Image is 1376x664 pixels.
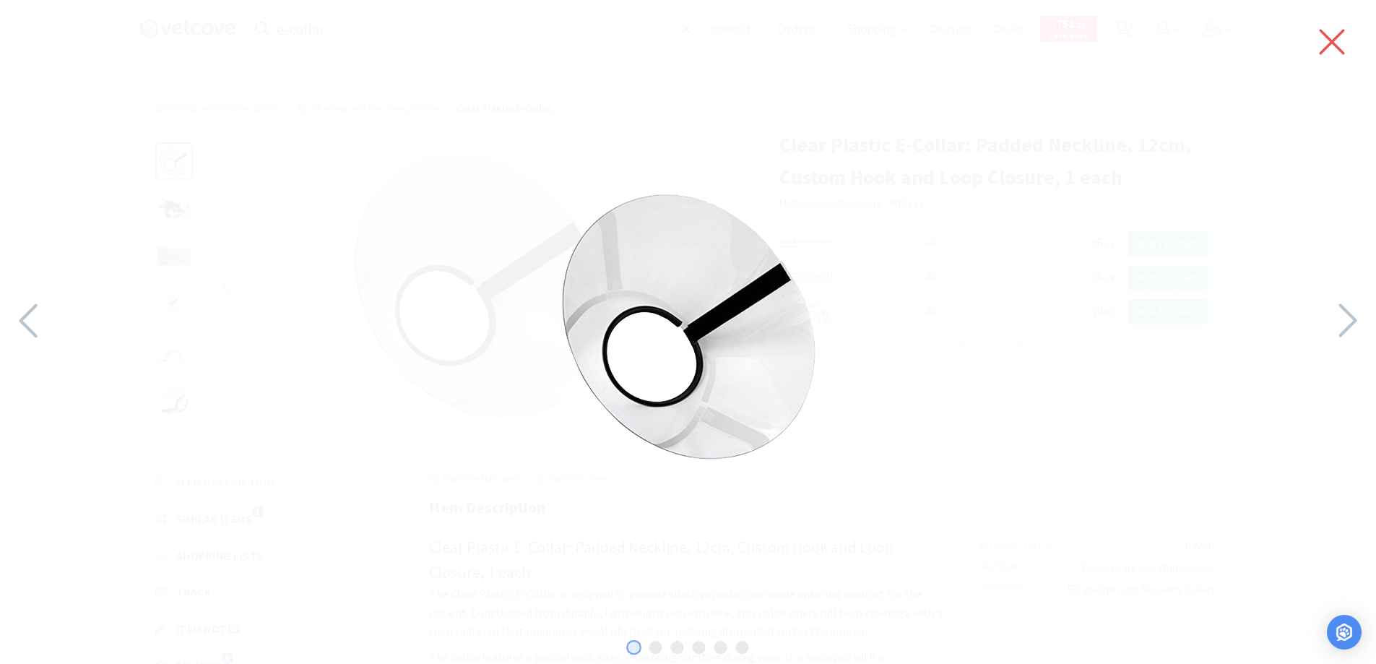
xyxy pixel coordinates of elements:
img: 6a4a79ab3d2b4c638f8a764d448591f4_159865.png [544,184,833,473]
button: 4 [692,639,706,653]
button: 3 [670,639,685,653]
button: 6 [735,639,750,653]
button: 5 [714,639,728,653]
button: 1 [627,639,641,653]
div: Open Intercom Messenger [1327,615,1362,650]
button: 2 [649,639,663,653]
